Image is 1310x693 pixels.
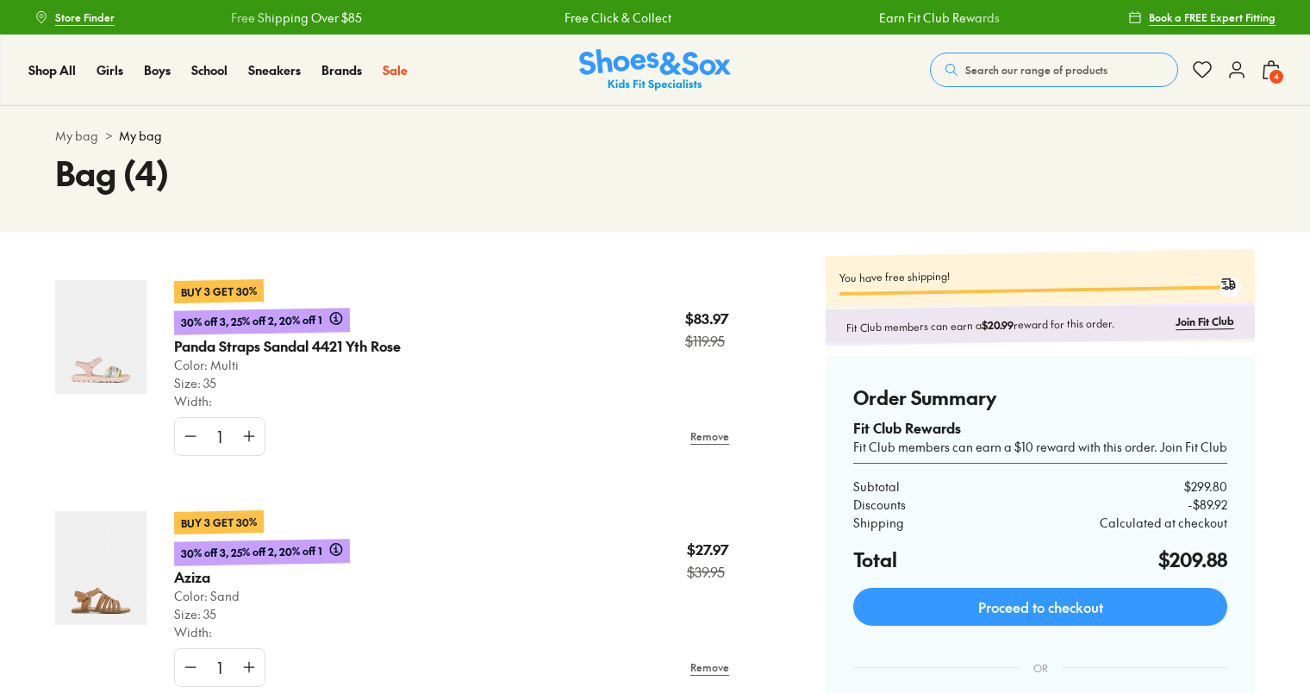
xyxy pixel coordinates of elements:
[180,312,321,332] span: 30% off 3, 25% off 2, 20% off 1
[687,540,729,559] p: $27.97
[853,478,900,496] p: Subtotal
[321,61,362,78] span: Brands
[853,546,897,574] h4: Total
[1100,514,1227,532] p: Calculated at checkout
[174,568,350,587] p: Aziza
[174,605,350,623] p: Size: 35
[685,332,729,351] s: $119.95
[1128,2,1276,33] a: Book a FREE Expert Fitting
[174,623,350,641] p: Width:
[865,9,986,27] a: Earn Fit Club Rewards
[174,392,401,410] p: Width:
[690,421,729,452] a: Remove
[248,61,301,78] span: Sneakers
[1184,478,1227,496] p: $299.80
[55,280,147,394] img: 4-567638_1
[965,62,1107,78] span: Search our range of products
[206,418,234,455] div: 1
[55,127,98,145] a: My bag
[97,61,123,79] a: Girls
[97,61,123,78] span: Girls
[248,61,301,79] a: Sneakers
[34,2,115,33] a: Store Finder
[174,374,401,392] p: Size: 35
[383,61,408,79] a: Sale
[191,61,228,78] span: School
[846,314,1169,335] p: Fit Club members can earn a reward for this order.
[930,53,1178,87] button: Search our range of products
[687,563,729,582] s: $39.95
[191,61,228,79] a: School
[17,577,86,641] iframe: Gorgias live chat messenger
[206,649,234,686] div: 1
[216,9,347,27] a: Free Shipping Over $85
[853,384,1227,412] h4: Order Summary
[1158,546,1227,574] h4: $209.88
[55,127,1255,145] div: >
[853,496,906,514] p: Discounts
[119,127,162,145] span: My bag
[144,61,171,79] a: Boys
[174,337,401,356] p: Panda Straps Sandal 4421 Yth Rose
[173,510,263,534] p: Buy 3 Get 30%
[551,9,658,27] a: Free Click & Collect
[174,356,401,374] p: Color: Multi
[1149,9,1276,25] span: Book a FREE Expert Fitting
[180,543,321,563] span: 30% off 3, 25% off 2, 20% off 1
[28,61,76,79] a: Shop All
[853,514,904,532] p: Shipping
[1176,313,1234,329] a: Join Fit Club
[1261,51,1282,89] button: 4
[1020,646,1062,690] div: OR
[982,318,1014,333] b: $20.99
[1268,68,1285,85] span: 4
[55,145,1255,197] h1: Bag (4)
[685,309,729,328] p: $83.97
[55,511,147,625] img: 4-558118_1
[1188,496,1227,514] p: -$89.92
[579,49,731,91] a: Shoes & Sox
[173,279,263,303] p: Buy 3 Get 30%
[174,587,350,605] p: Color: Sand
[579,49,731,91] img: SNS_Logo_Responsive.svg
[853,438,1227,456] div: Fit Club members can earn a $10 reward with this order. Join Fit Club
[144,61,171,78] span: Boys
[853,588,1227,626] a: Proceed to checkout
[690,652,729,683] a: Remove
[383,61,408,78] span: Sale
[853,419,1227,438] div: Fit Club Rewards
[28,61,76,78] span: Shop All
[321,61,362,79] a: Brands
[839,263,1241,285] p: You have free shipping!
[55,9,115,25] span: Store Finder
